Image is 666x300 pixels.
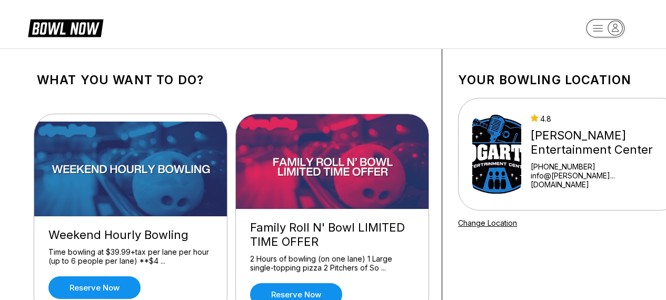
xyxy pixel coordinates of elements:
[48,228,213,242] div: Weekend Hourly Bowling
[34,122,228,216] img: Weekend Hourly Bowling
[48,276,141,299] a: Reserve now
[48,247,213,266] div: Time bowling at $39.99+tax per lane per hour (up to 6 people per lane) **$4 ...
[37,73,426,87] h1: What you want to do?
[472,115,521,194] img: Bogart's Entertainment Center
[236,114,430,209] img: Family Roll N' Bowl LIMITED TIME OFFER
[250,221,414,249] div: Family Roll N' Bowl LIMITED TIME OFFER
[250,254,414,273] div: 2 Hours of bowling (on one lane) 1 Large single-topping pizza 2 Pitchers of So ...
[458,218,517,227] a: Change Location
